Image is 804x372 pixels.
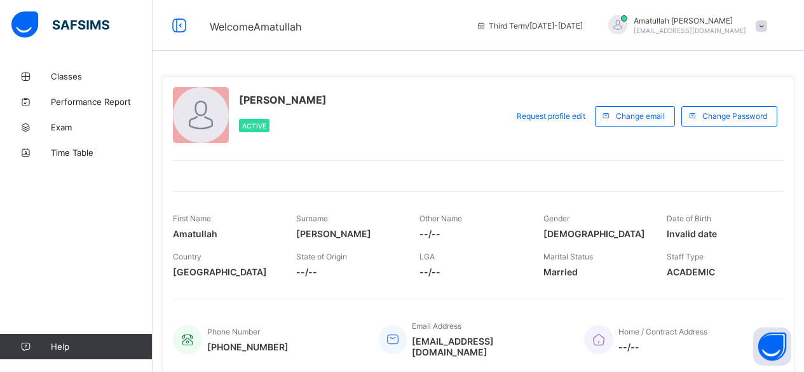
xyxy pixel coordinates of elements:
[239,93,327,106] span: [PERSON_NAME]
[419,266,524,277] span: --/--
[618,341,707,352] span: --/--
[296,214,328,223] span: Surname
[51,148,153,158] span: Time Table
[543,266,648,277] span: Married
[242,122,266,130] span: Active
[596,15,773,36] div: AmatullahAhmed
[476,21,583,31] span: session/term information
[173,214,211,223] span: First Name
[173,266,277,277] span: [GEOGRAPHIC_DATA]
[296,228,400,239] span: [PERSON_NAME]
[173,252,201,261] span: Country
[207,327,260,336] span: Phone Number
[296,266,400,277] span: --/--
[11,11,109,38] img: safsims
[51,122,153,132] span: Exam
[207,341,289,352] span: [PHONE_NUMBER]
[210,20,301,33] span: Welcome Amatullah
[296,252,347,261] span: State of Origin
[543,214,569,223] span: Gender
[51,71,153,81] span: Classes
[543,252,593,261] span: Marital Status
[667,252,704,261] span: Staff Type
[634,27,746,34] span: [EMAIL_ADDRESS][DOMAIN_NAME]
[616,111,665,121] span: Change email
[517,111,585,121] span: Request profile edit
[634,16,746,25] span: Amatullah [PERSON_NAME]
[667,266,771,277] span: ACADEMIC
[702,111,767,121] span: Change Password
[667,214,711,223] span: Date of Birth
[419,228,524,239] span: --/--
[412,321,461,331] span: Email Address
[412,336,565,357] span: [EMAIL_ADDRESS][DOMAIN_NAME]
[51,97,153,107] span: Performance Report
[419,252,435,261] span: LGA
[753,327,791,366] button: Open asap
[618,327,707,336] span: Home / Contract Address
[173,228,277,239] span: Amatullah
[667,228,771,239] span: Invalid date
[543,228,648,239] span: [DEMOGRAPHIC_DATA]
[419,214,462,223] span: Other Name
[51,341,152,352] span: Help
